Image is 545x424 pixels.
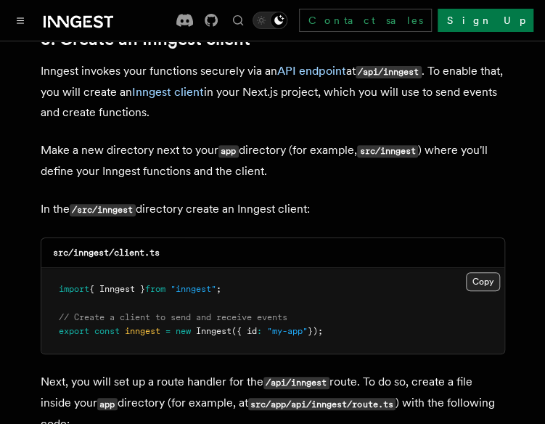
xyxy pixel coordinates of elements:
a: API endpoint [277,64,346,78]
a: Contact sales [299,9,432,32]
span: new [176,326,191,336]
button: Find something... [229,12,247,29]
span: : [257,326,262,336]
button: Toggle dark mode [253,12,287,29]
code: src/app/api/inngest/route.ts [248,398,396,410]
span: // Create a client to send and receive events [59,312,287,322]
span: const [94,326,120,336]
button: Toggle navigation [12,12,29,29]
code: /src/inngest [70,204,136,216]
code: src/inngest [357,145,418,158]
span: "inngest" [171,284,216,294]
span: inngest [125,326,160,336]
code: /api/inngest [263,377,329,389]
span: "my-app" [267,326,308,336]
a: Sign Up [438,9,533,32]
span: ({ id [231,326,257,336]
code: app [218,145,239,158]
code: app [97,398,118,410]
button: Copy [466,272,500,291]
span: import [59,284,89,294]
span: from [145,284,165,294]
code: src/inngest/client.ts [53,248,160,258]
span: export [59,326,89,336]
span: Inngest [196,326,231,336]
span: { Inngest } [89,284,145,294]
p: In the directory create an Inngest client: [41,199,505,220]
span: ; [216,284,221,294]
span: }); [308,326,323,336]
p: Make a new directory next to your directory (for example, ) where you'll define your Inngest func... [41,140,505,182]
a: Inngest client [132,85,204,99]
code: /api/inngest [356,66,422,78]
span: = [165,326,171,336]
p: Inngest invokes your functions securely via an at . To enable that, you will create an in your Ne... [41,61,505,123]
